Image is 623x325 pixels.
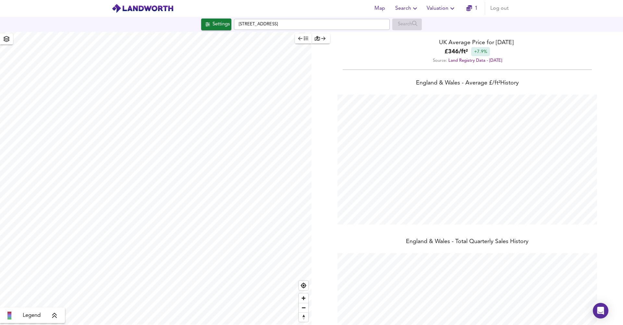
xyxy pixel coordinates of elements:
[392,19,422,30] div: Enable a Source before running a Search
[234,19,390,30] input: Enter a location...
[448,58,502,63] a: Land Registry Data - [DATE]
[461,2,482,15] button: 1
[201,19,231,30] button: Settings
[466,4,478,13] a: 1
[372,4,387,13] span: Map
[445,47,468,56] b: £ 346 / ft²
[311,238,623,247] div: England & Wales - Total Quarterly Sales History
[593,303,608,318] div: Open Intercom Messenger
[424,2,459,15] button: Valuation
[299,281,308,290] button: Find my location
[427,4,456,13] span: Valuation
[311,38,623,47] div: UK Average Price for [DATE]
[23,312,41,319] span: Legend
[395,4,419,13] span: Search
[311,79,623,88] div: England & Wales - Average £/ ft² History
[299,312,308,322] button: Reset bearing to north
[490,4,509,13] span: Log out
[299,293,308,303] button: Zoom in
[299,303,308,312] button: Zoom out
[213,20,230,29] div: Settings
[311,56,623,65] div: Source:
[112,4,174,13] img: logo
[299,303,308,312] span: Zoom out
[471,47,490,56] div: +7.9%
[201,19,231,30] div: Click to configure Search Settings
[393,2,421,15] button: Search
[369,2,390,15] button: Map
[488,2,511,15] button: Log out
